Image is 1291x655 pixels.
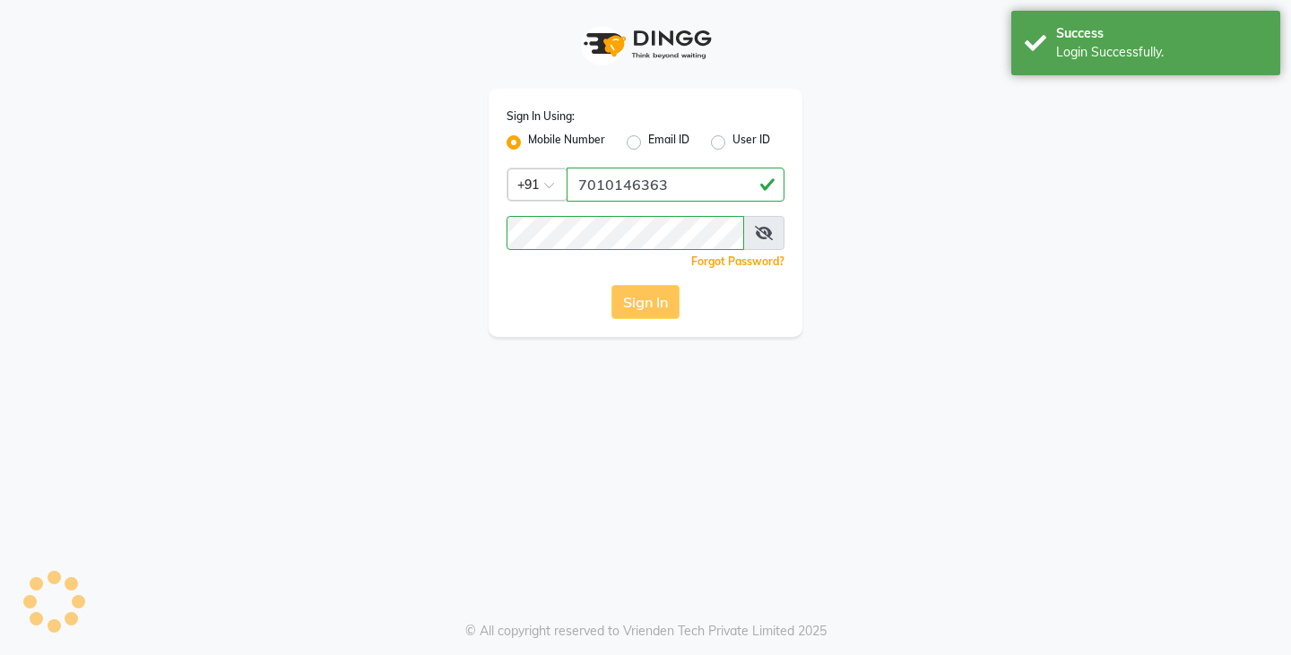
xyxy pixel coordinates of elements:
div: Success [1056,24,1267,43]
label: Email ID [648,132,689,153]
input: Username [507,216,744,250]
img: logo1.svg [574,18,717,71]
label: User ID [732,132,770,153]
a: Forgot Password? [691,254,784,268]
div: Login Successfully. [1056,43,1267,62]
label: Mobile Number [528,132,605,153]
input: Username [567,168,784,202]
label: Sign In Using: [507,108,575,125]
